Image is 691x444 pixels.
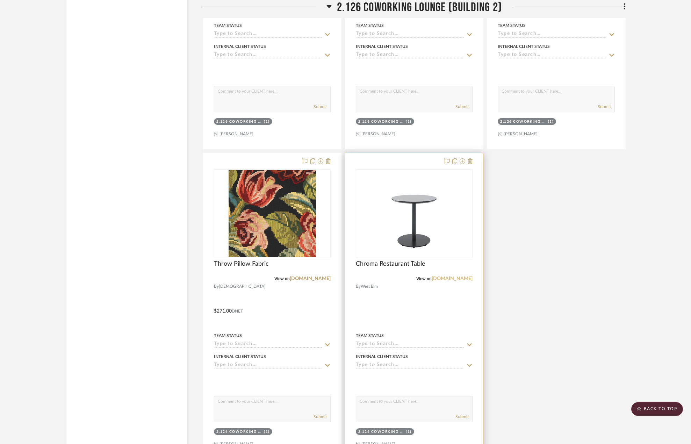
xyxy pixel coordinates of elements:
div: (1) [406,119,412,124]
span: Throw Pillow Fabric [214,260,269,268]
div: 2.126 Coworking Lounge (Building 2) [358,119,404,124]
button: Submit [314,103,327,110]
input: Type to Search… [214,31,322,38]
button: Submit [314,414,327,420]
span: View on [416,277,432,281]
div: (1) [406,429,412,435]
div: (1) [264,119,270,124]
input: Type to Search… [214,362,322,369]
input: Type to Search… [356,341,464,348]
scroll-to-top-button: BACK TO TOP [631,402,683,416]
div: Team Status [214,332,242,339]
span: West Elm [361,283,378,290]
div: (1) [548,119,554,124]
div: (1) [264,429,270,435]
div: 2.126 Coworking Lounge (Building 2) [216,119,262,124]
div: Team Status [356,22,384,29]
input: Type to Search… [498,31,606,38]
span: By [356,283,361,290]
button: Submit [455,103,469,110]
div: Team Status [356,332,384,339]
div: Team Status [498,22,526,29]
div: 2.126 Coworking Lounge (Building 2) [358,429,404,435]
span: View on [274,277,290,281]
input: Type to Search… [214,341,322,348]
div: 2.126 Coworking Lounge (Building 2) [216,429,262,435]
img: Throw Pillow Fabric [229,170,316,257]
input: Type to Search… [356,52,464,59]
div: Internal Client Status [356,353,408,360]
div: Internal Client Status [356,43,408,50]
span: [DEMOGRAPHIC_DATA] [219,283,266,290]
button: Submit [598,103,611,110]
div: Team Status [214,22,242,29]
button: Submit [455,414,469,420]
input: Type to Search… [498,52,606,59]
a: [DOMAIN_NAME] [290,276,331,281]
div: Internal Client Status [498,43,550,50]
input: Type to Search… [214,52,322,59]
span: By [214,283,219,290]
div: Internal Client Status [214,353,266,360]
input: Type to Search… [356,362,464,369]
div: 2.126 Coworking Lounge (Building 2) [500,119,546,124]
input: Type to Search… [356,31,464,38]
img: Chroma Restaurant Table [370,170,458,257]
a: [DOMAIN_NAME] [432,276,473,281]
div: Internal Client Status [214,43,266,50]
span: Chroma Restaurant Table [356,260,425,268]
div: 0 [356,170,472,258]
